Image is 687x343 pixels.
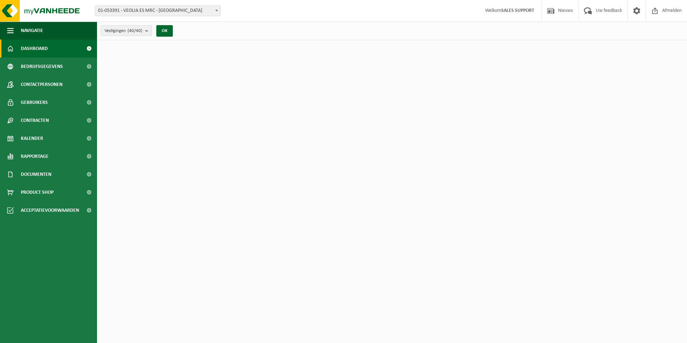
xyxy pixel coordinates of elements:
[21,93,48,111] span: Gebruikers
[501,8,534,13] strong: SALES SUPPORT
[21,129,43,147] span: Kalender
[21,147,49,165] span: Rapportage
[21,40,48,58] span: Dashboard
[95,6,220,16] span: 01-053391 - VEOLIA ES MRC - ANTWERPEN
[21,22,43,40] span: Navigatie
[95,5,221,16] span: 01-053391 - VEOLIA ES MRC - ANTWERPEN
[156,25,173,37] button: OK
[128,28,142,33] count: (40/40)
[21,76,63,93] span: Contactpersonen
[21,58,63,76] span: Bedrijfsgegevens
[21,165,51,183] span: Documenten
[21,111,49,129] span: Contracten
[21,183,54,201] span: Product Shop
[101,25,152,36] button: Vestigingen(40/40)
[105,26,142,36] span: Vestigingen
[21,201,79,219] span: Acceptatievoorwaarden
